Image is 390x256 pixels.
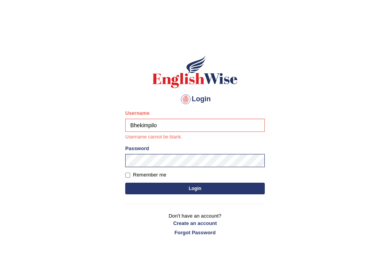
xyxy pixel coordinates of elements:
a: Forgot Password [125,229,265,236]
button: Login [125,183,265,194]
input: Remember me [125,173,130,178]
label: Username [125,109,150,117]
h4: Login [125,93,265,106]
label: Remember me [125,171,166,179]
a: Create an account [125,220,265,227]
img: Logo of English Wise sign in for intelligent practice with AI [151,54,239,89]
p: Don't have an account? [125,212,265,236]
p: Username cannot be blank. [125,134,265,141]
label: Password [125,145,149,152]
